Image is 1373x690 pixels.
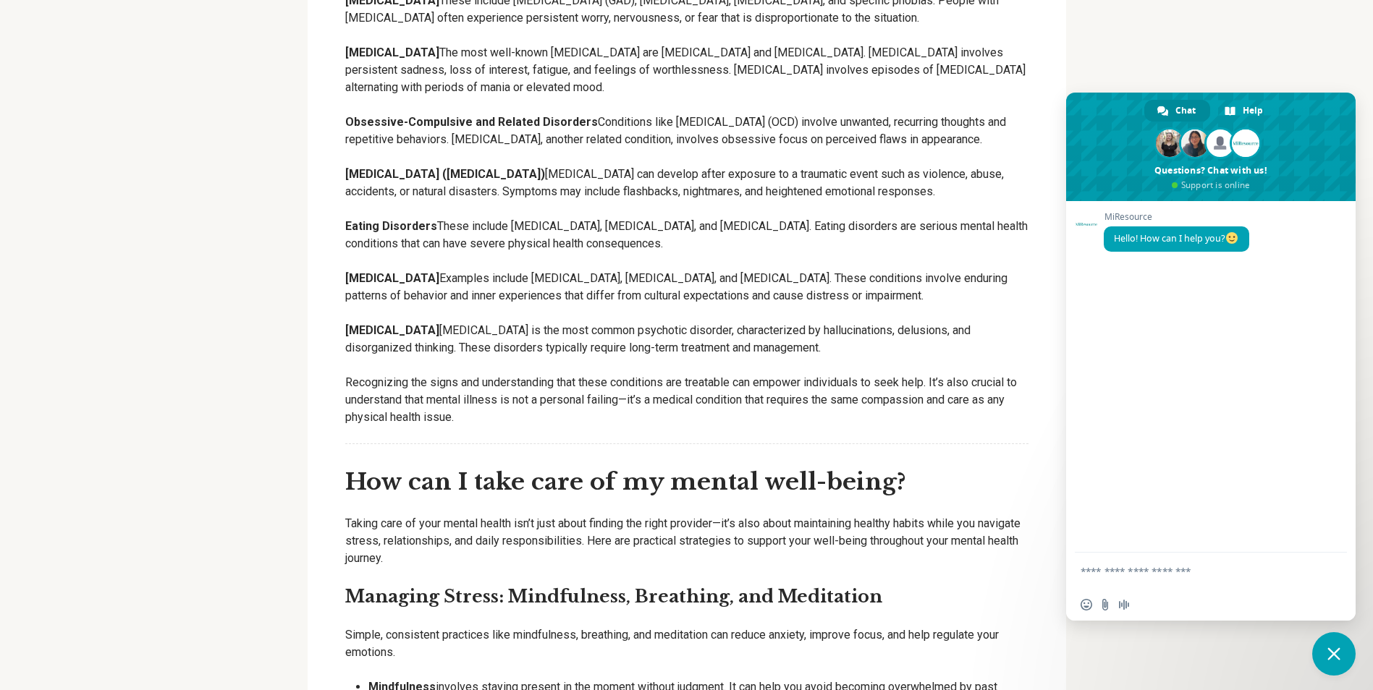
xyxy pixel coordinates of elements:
p: Conditions like [MEDICAL_DATA] (OCD) involve unwanted, recurring thoughts and repetitive behavior... [345,114,1028,148]
p: These include [MEDICAL_DATA], [MEDICAL_DATA], and [MEDICAL_DATA]. Eating disorders are serious me... [345,218,1028,252]
span: Help [1243,100,1263,122]
p: Taking care of your mental health isn’t just about finding the right provider—it’s also about mai... [345,515,1028,567]
h4: Managing Stress: Mindfulness, Breathing, and Meditation [345,584,1028,609]
span: Audio message [1118,599,1130,610]
p: The most well-known [MEDICAL_DATA] are [MEDICAL_DATA] and [MEDICAL_DATA]. [MEDICAL_DATA] involves... [345,44,1028,96]
div: Close chat [1312,632,1356,676]
div: Chat [1144,100,1210,122]
div: Help [1212,100,1277,122]
textarea: Compose your message... [1081,565,1309,578]
strong: [MEDICAL_DATA] [345,323,439,337]
span: MiResource [1104,212,1249,222]
h3: How can I take care of my mental well-being? [345,467,1028,498]
p: Simple, consistent practices like mindfulness, breathing, and meditation can reduce anxiety, impr... [345,626,1028,661]
span: Insert an emoji [1081,599,1092,610]
span: Send a file [1099,599,1111,610]
p: Examples include [MEDICAL_DATA], [MEDICAL_DATA], and [MEDICAL_DATA]. These conditions involve end... [345,270,1028,304]
strong: [MEDICAL_DATA] [345,46,439,59]
strong: Obsessive-Compulsive and Related Disorders [345,115,598,129]
p: [MEDICAL_DATA] is the most common psychotic disorder, characterized by hallucinations, delusions,... [345,322,1028,357]
strong: [MEDICAL_DATA] ([MEDICAL_DATA]) [345,167,545,181]
strong: Eating Disorders [345,219,437,233]
strong: [MEDICAL_DATA] [345,271,439,285]
p: Recognizing the signs and understanding that these conditions are treatable can empower individua... [345,374,1028,426]
span: Hello! How can I help you? [1114,232,1239,244]
span: Chat [1175,100,1196,122]
p: [MEDICAL_DATA] can develop after exposure to a traumatic event such as violence, abuse, accidents... [345,166,1028,200]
